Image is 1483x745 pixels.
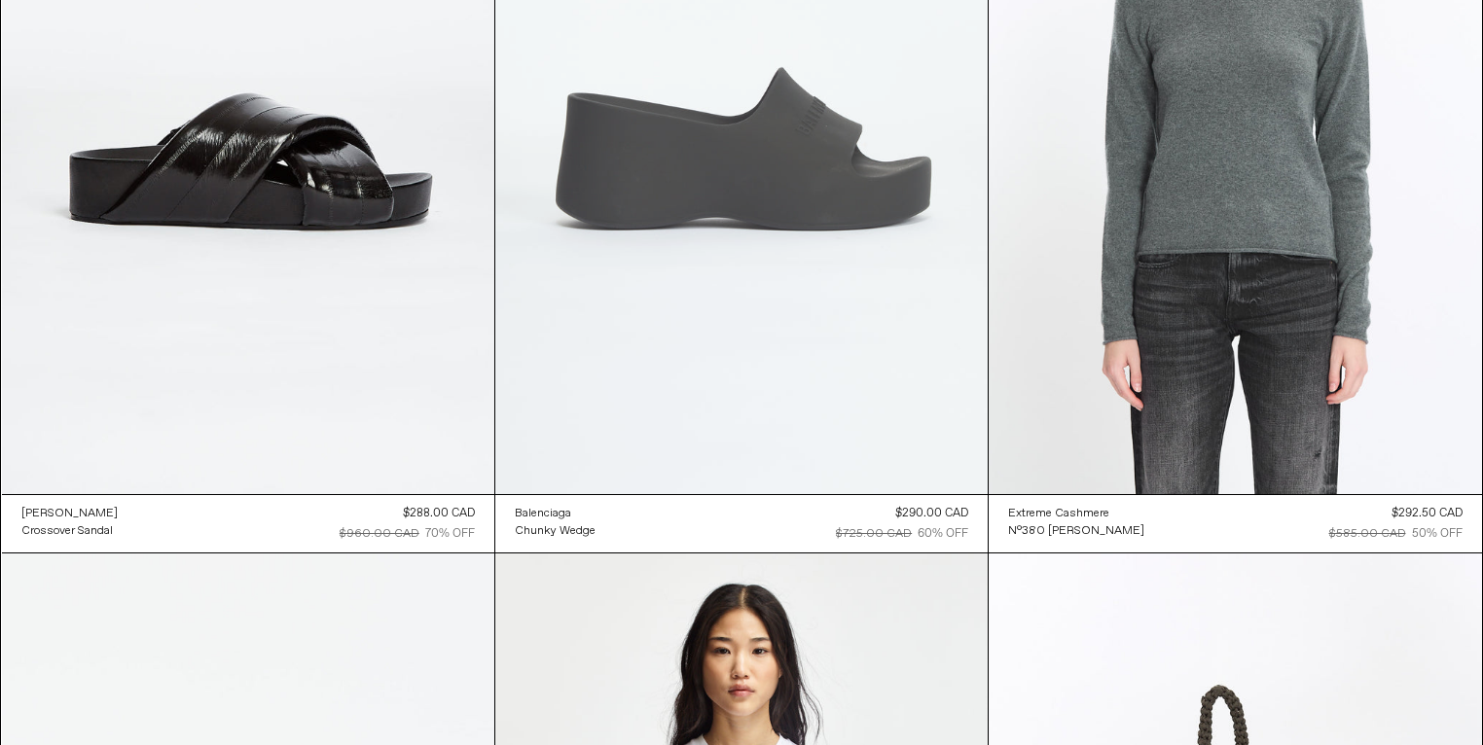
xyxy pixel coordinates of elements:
div: N°380 [PERSON_NAME] [1008,523,1144,540]
a: Crossover Sandal [21,522,118,540]
div: $960.00 CAD [340,525,419,543]
div: Crossover Sandal [21,523,113,540]
a: Extreme Cashmere [1008,505,1144,522]
div: $585.00 CAD [1329,525,1406,543]
div: Chunky Wedge [515,523,596,540]
div: $292.50 CAD [1392,505,1463,522]
div: $290.00 CAD [895,505,968,522]
div: Extreme Cashmere [1008,506,1109,522]
div: 50% OFF [1412,525,1463,543]
div: $725.00 CAD [836,525,912,543]
div: 70% OFF [425,525,475,543]
a: [PERSON_NAME] [21,505,118,522]
a: N°380 [PERSON_NAME] [1008,522,1144,540]
div: $288.00 CAD [403,505,475,522]
a: Chunky Wedge [515,522,596,540]
a: Balenciaga [515,505,596,522]
div: [PERSON_NAME] [21,506,118,522]
div: 60% OFF [918,525,968,543]
div: Balenciaga [515,506,571,522]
